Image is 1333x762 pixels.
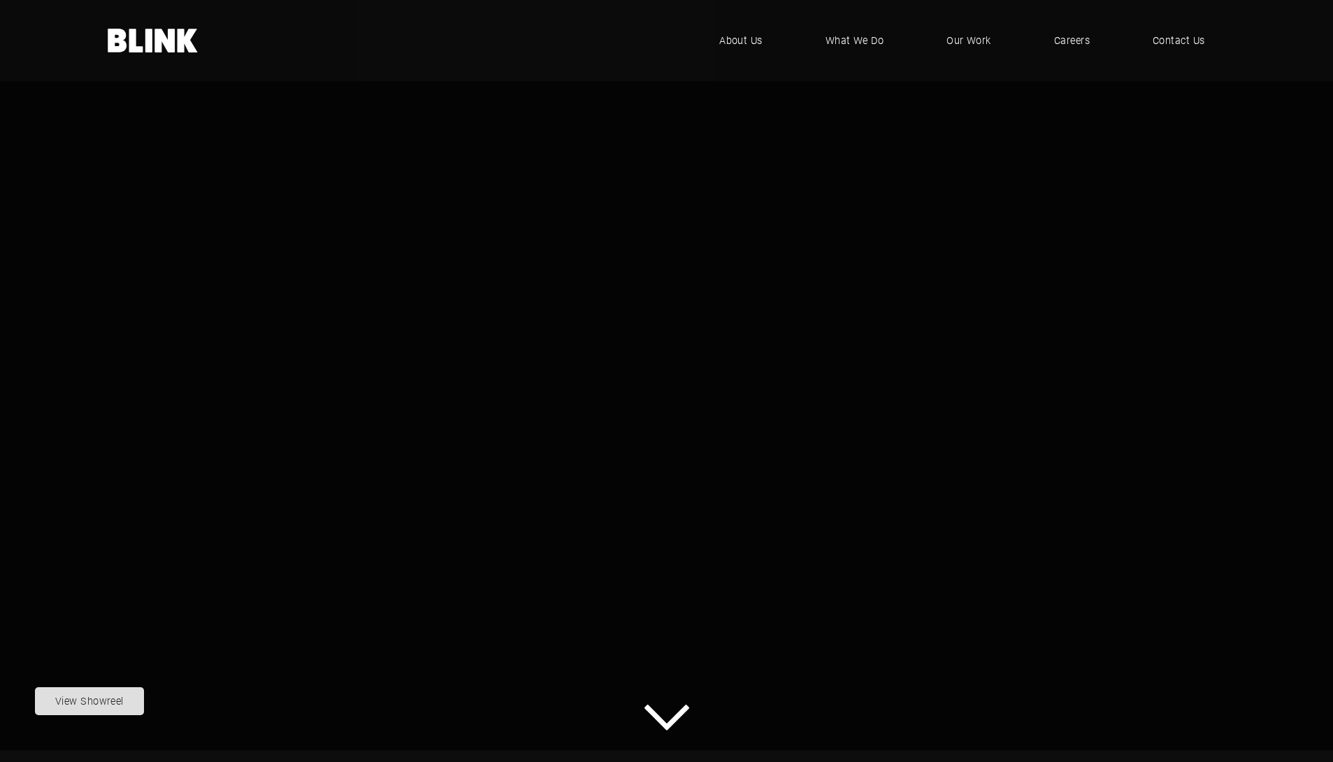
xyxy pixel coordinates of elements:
nobr: View Showreel [55,694,124,707]
span: Careers [1054,33,1090,48]
a: Home [108,29,199,52]
span: About Us [719,33,763,48]
a: Contact Us [1132,20,1226,62]
a: Careers [1033,20,1111,62]
a: What We Do [805,20,905,62]
a: Our Work [925,20,1012,62]
a: About Us [698,20,784,62]
a: View Showreel [35,687,144,715]
span: Our Work [946,33,991,48]
span: What We Do [826,33,884,48]
span: Contact Us [1153,33,1205,48]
